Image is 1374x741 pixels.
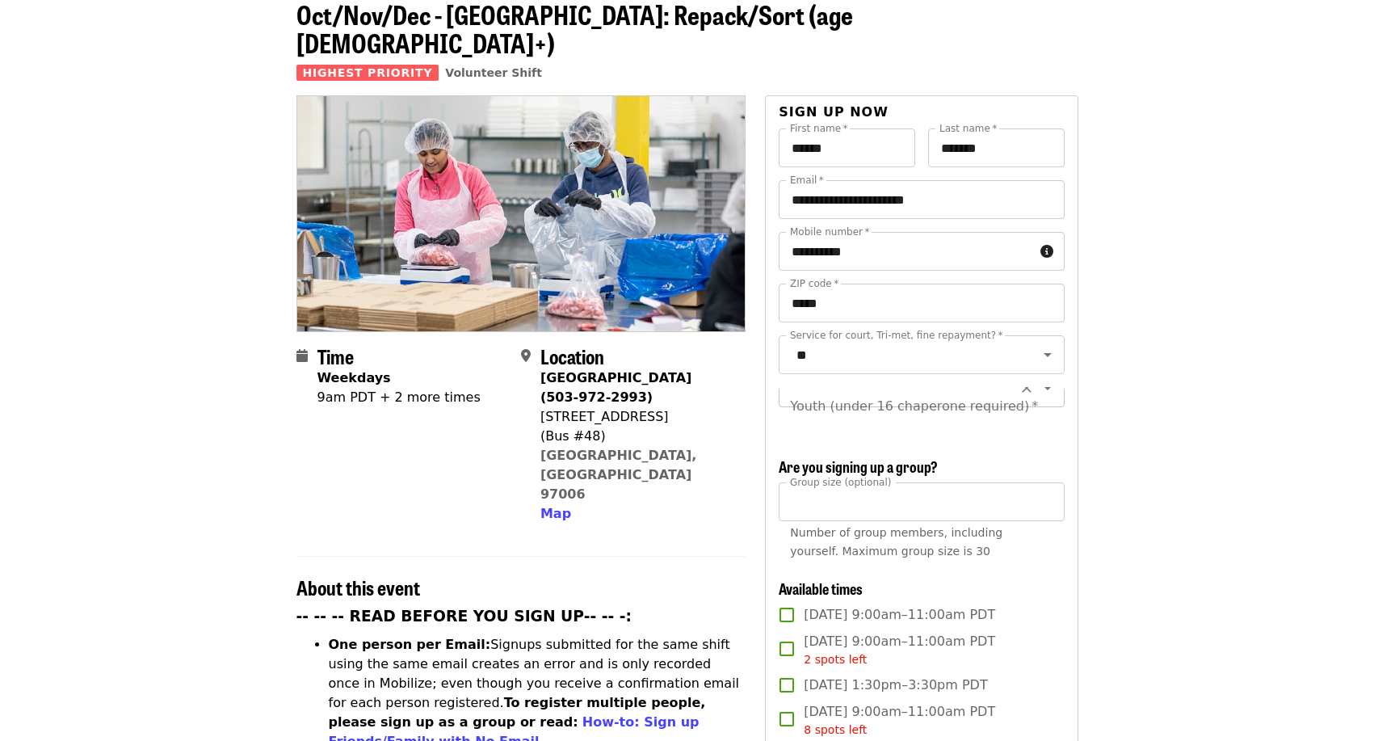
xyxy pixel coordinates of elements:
[1036,343,1059,366] button: Open
[317,388,481,407] div: 9am PDT + 2 more times
[329,637,491,652] strong: One person per Email:
[790,124,848,133] label: First name
[779,284,1064,322] input: ZIP code
[540,448,697,502] a: [GEOGRAPHIC_DATA], [GEOGRAPHIC_DATA] 97006
[779,104,889,120] span: Sign up now
[540,407,733,427] div: [STREET_ADDRESS]
[317,342,354,370] span: Time
[297,96,746,331] img: Oct/Nov/Dec - Beaverton: Repack/Sort (age 10+) organized by Oregon Food Bank
[1036,377,1059,399] button: Open
[296,348,308,364] i: calendar icon
[790,476,891,487] span: Group size (optional)
[317,370,391,385] strong: Weekdays
[779,578,863,599] span: Available times
[1040,244,1053,259] i: circle-info icon
[296,65,439,81] span: Highest Priority
[804,605,995,625] span: [DATE] 9:00am–11:00am PDT
[540,370,691,405] strong: [GEOGRAPHIC_DATA] (503-972-2993)
[939,124,997,133] label: Last name
[540,504,571,524] button: Map
[540,342,604,370] span: Location
[779,180,1064,219] input: Email
[790,331,1003,340] label: Service for court, Tri-met, fine repayment?
[445,66,542,79] a: Volunteer Shift
[779,232,1033,271] input: Mobile number
[790,227,869,237] label: Mobile number
[540,427,733,446] div: (Bus #48)
[521,348,531,364] i: map-marker-alt icon
[779,482,1064,521] input: [object Object]
[296,573,420,601] span: About this event
[540,506,571,521] span: Map
[329,695,706,730] strong: To register multiple people, please sign up as a group or read:
[790,175,824,185] label: Email
[804,723,867,736] span: 8 spots left
[804,702,995,739] span: [DATE] 9:00am–11:00am PDT
[779,456,938,477] span: Are you signing up a group?
[804,632,995,668] span: [DATE] 9:00am–11:00am PDT
[790,526,1002,558] span: Number of group members, including yourself. Maximum group size is 30
[804,676,987,695] span: [DATE] 1:30pm–3:30pm PDT
[928,128,1065,167] input: Last name
[790,279,838,288] label: ZIP code
[804,653,867,666] span: 2 spots left
[1015,377,1038,399] button: Clear
[296,608,632,625] strong: -- -- -- READ BEFORE YOU SIGN UP-- -- -:
[779,128,915,167] input: First name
